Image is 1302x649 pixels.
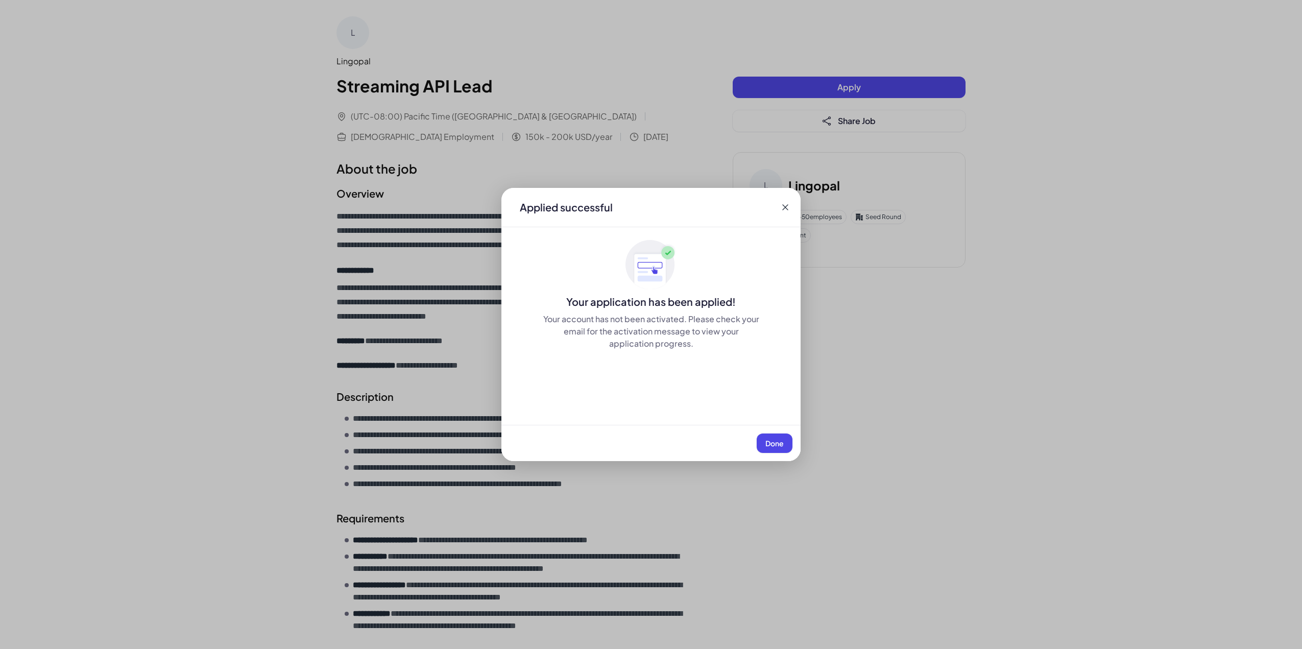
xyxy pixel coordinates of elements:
div: Your account has not been activated. Please check your email for the activation message to view y... [542,313,760,350]
span: Done [765,439,784,448]
div: Your application has been applied! [501,295,801,309]
img: ApplyedMaskGroup3.svg [625,239,677,291]
button: Done [757,434,792,453]
div: Applied successful [520,200,613,214]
